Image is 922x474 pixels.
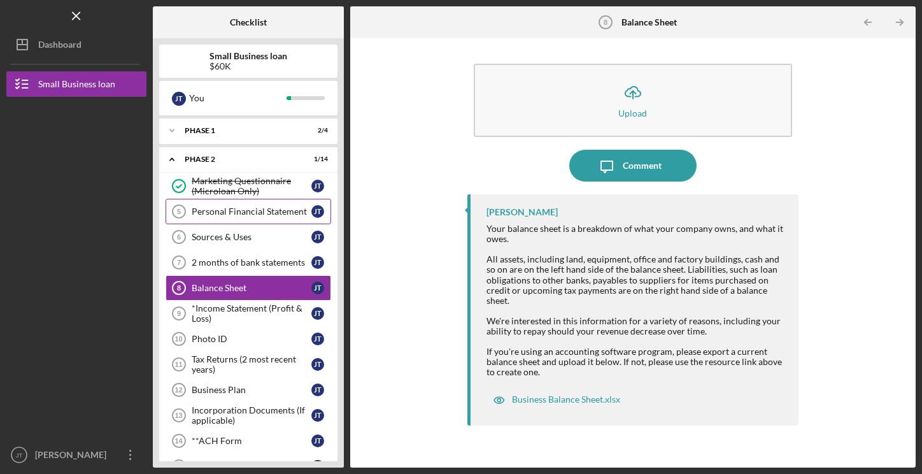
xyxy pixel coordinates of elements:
[38,71,115,100] div: Small Business loan
[174,335,182,343] tspan: 10
[177,310,181,317] tspan: 9
[311,333,324,345] div: J T
[177,233,181,241] tspan: 6
[192,354,311,375] div: Tax Returns (2 most recent years)
[192,257,311,268] div: 2 months of bank statements
[311,409,324,422] div: J T
[618,108,647,118] div: Upload
[192,436,311,446] div: **ACH Form
[177,259,181,266] tspan: 7
[38,32,82,61] div: Dashboard
[230,17,267,27] b: Checklist
[174,412,182,419] tspan: 13
[623,150,662,182] div: Comment
[192,176,311,196] div: Marketing Questionnaire (Microloan Only)
[185,155,296,163] div: Phase 2
[166,301,331,326] a: 9*Income Statement (Profit & Loss)JT
[166,326,331,352] a: 10Photo IDJT
[486,224,786,377] div: Your balance sheet is a breakdown of what your company owns, and what it owes. All assets, includ...
[166,199,331,224] a: 5Personal Financial StatementJT
[174,386,182,394] tspan: 12
[166,352,331,377] a: 11Tax Returns (2 most recent years)JT
[311,434,324,447] div: J T
[166,173,331,199] a: Marketing Questionnaire (Microloan Only)JT
[192,206,311,217] div: Personal Financial Statement
[621,17,677,27] b: Balance Sheet
[486,387,627,413] button: Business Balance Sheet.xlsx
[189,87,287,109] div: You
[311,282,324,294] div: J T
[311,460,324,473] div: J T
[192,283,311,293] div: Balance Sheet
[166,428,331,454] a: 14**ACH FormJT
[185,127,296,134] div: Phase 1
[305,155,328,163] div: 1 / 14
[166,403,331,428] a: 13Incorporation Documents (If applicable)JT
[166,224,331,250] a: 6Sources & UsesJT
[486,207,558,217] div: [PERSON_NAME]
[311,384,324,396] div: J T
[177,208,181,215] tspan: 5
[474,64,793,137] button: Upload
[311,231,324,243] div: J T
[16,452,23,459] text: JT
[512,394,620,405] div: Business Balance Sheet.xlsx
[32,442,115,471] div: [PERSON_NAME]
[177,284,181,292] tspan: 8
[172,92,186,106] div: J T
[192,334,311,344] div: Photo ID
[192,303,311,324] div: *Income Statement (Profit & Loss)
[6,32,146,57] button: Dashboard
[6,71,146,97] button: Small Business loan
[192,385,311,395] div: Business Plan
[311,180,324,192] div: J T
[166,250,331,275] a: 72 months of bank statementsJT
[166,377,331,403] a: 12Business PlanJT
[166,275,331,301] a: 8Balance SheetJT
[174,361,182,368] tspan: 11
[209,51,287,61] b: Small Business loan
[192,232,311,242] div: Sources & Uses
[311,307,324,320] div: J T
[209,61,287,71] div: $60K
[174,437,183,445] tspan: 14
[311,358,324,371] div: J T
[6,442,146,468] button: JT[PERSON_NAME]
[192,405,311,426] div: Incorporation Documents (If applicable)
[603,18,607,26] tspan: 8
[305,127,328,134] div: 2 / 4
[569,150,697,182] button: Comment
[311,256,324,269] div: J T
[311,205,324,218] div: J T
